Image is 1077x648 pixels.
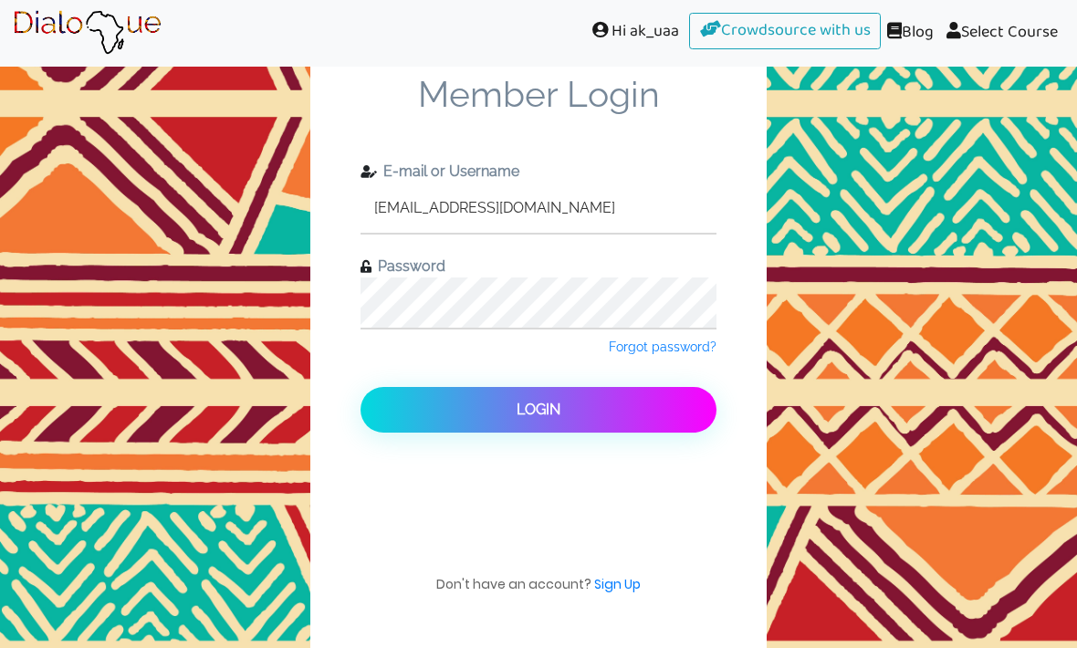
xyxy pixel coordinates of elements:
span: Hi ak_uaa [579,13,690,50]
a: Blog [881,13,940,54]
span: Forgot password? [609,340,716,354]
span: Password [371,257,445,275]
a: Forgot password? [609,338,716,356]
a: Crowdsource with us [689,13,881,49]
span: Login [517,401,560,418]
img: Brand [13,10,162,56]
span: Member Login [361,73,716,161]
input: Enter e-mail or username [361,183,716,233]
span: E-mail or Username [377,162,519,180]
button: Login [361,387,716,433]
a: Select Course [940,13,1064,54]
span: Don't have an account? [436,574,641,611]
a: Sign Up [594,575,641,593]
